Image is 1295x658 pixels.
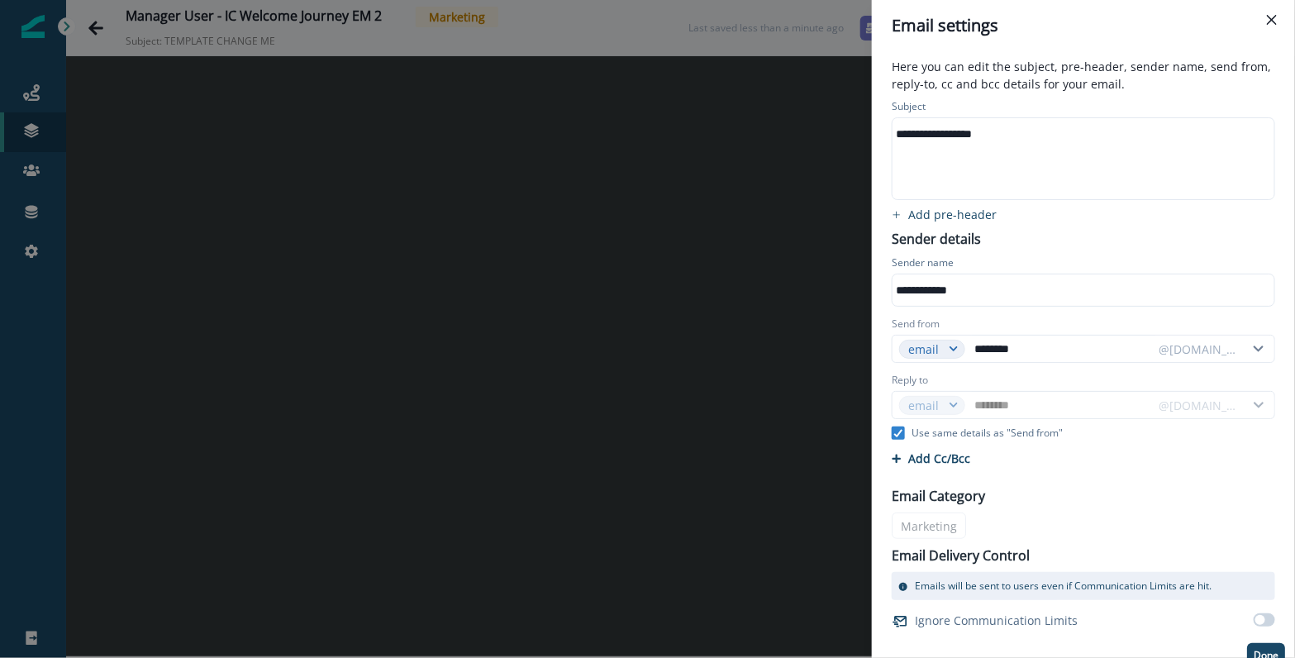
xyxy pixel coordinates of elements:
[892,99,926,117] p: Subject
[892,451,970,466] button: Add Cc/Bcc
[915,579,1212,594] p: Emails will be sent to users even if Communication Limits are hit.
[1259,7,1285,33] button: Close
[1159,341,1238,358] div: @[DOMAIN_NAME]
[892,317,940,331] label: Send from
[892,546,1030,565] p: Email Delivery Control
[908,341,941,358] div: email
[882,226,991,249] p: Sender details
[892,255,954,274] p: Sender name
[892,13,1275,38] div: Email settings
[908,207,997,222] p: Add pre-header
[892,373,928,388] label: Reply to
[915,612,1078,629] p: Ignore Communication Limits
[912,426,1063,441] p: Use same details as "Send from"
[882,58,1285,96] p: Here you can edit the subject, pre-header, sender name, send from, reply-to, cc and bcc details f...
[882,207,1007,222] button: add preheader
[892,486,985,506] p: Email Category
